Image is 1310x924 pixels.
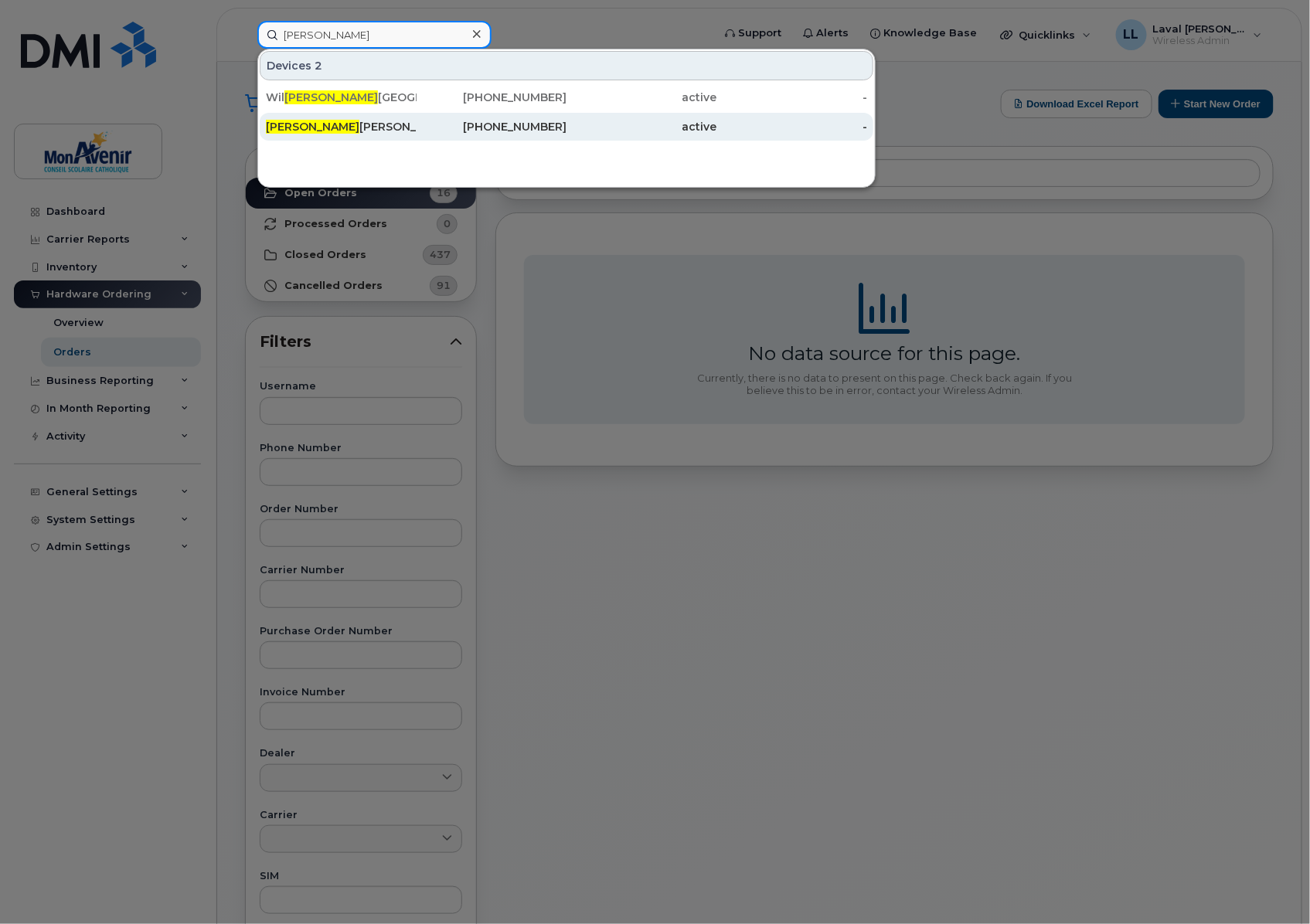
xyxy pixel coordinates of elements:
div: [PHONE_NUMBER] [417,119,567,134]
span: 2 [315,58,322,73]
div: Devices [260,51,873,80]
span: [PERSON_NAME] [284,90,378,104]
div: Wil [GEOGRAPHIC_DATA] [266,90,417,105]
div: - [717,119,868,134]
div: [PERSON_NAME] [266,119,417,134]
div: active [567,90,717,105]
span: [PERSON_NAME] [266,120,359,134]
div: - [717,90,868,105]
a: Wil[PERSON_NAME][GEOGRAPHIC_DATA][PHONE_NUMBER]active- [260,83,873,111]
a: [PERSON_NAME][PERSON_NAME][PHONE_NUMBER]active- [260,113,873,141]
div: active [567,119,717,134]
div: [PHONE_NUMBER] [417,90,567,105]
